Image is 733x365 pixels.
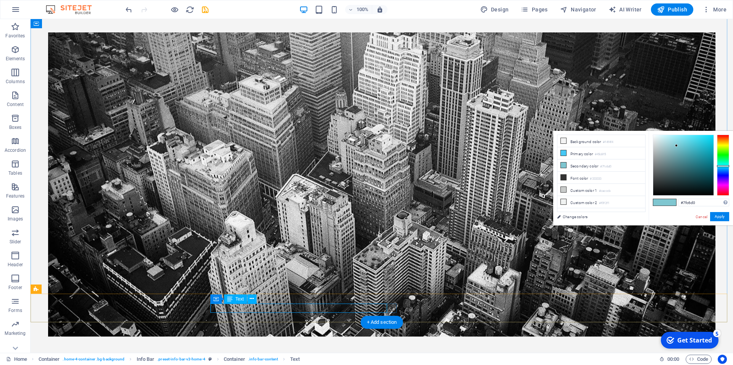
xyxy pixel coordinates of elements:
i: This element is a customizable preset [208,357,212,361]
h6: Session time [659,355,680,364]
li: Background color [557,135,645,147]
i: Save (Ctrl+S) [201,5,210,14]
span: Click to select. Double-click to edit [224,355,245,364]
small: #45c8f5 [595,152,606,157]
p: Images [8,216,23,222]
button: undo [124,5,133,14]
small: #f0f2f1 [599,201,609,206]
span: . home-4-container .bg-background [63,355,124,364]
button: Usercentrics [718,355,727,364]
p: Footer [8,285,22,291]
span: Click to select. Double-click to edit [39,355,60,364]
span: : [673,356,674,362]
button: Apply [710,212,729,221]
button: Navigator [557,3,599,16]
small: #f4f4f4 [603,140,613,145]
span: Pages [521,6,547,13]
li: Primary color [557,147,645,159]
button: Design [477,3,512,16]
a: Cancel [695,214,708,220]
span: Click to select. Double-click to edit [290,355,300,364]
i: Undo: Primary color (#005b96 -> #45c8f5) (Ctrl+Z) [124,5,133,14]
span: Navigator [560,6,596,13]
span: AI Writer [609,6,642,13]
li: Custom color 2 [557,196,645,208]
i: Reload page [186,5,194,14]
span: Click to select. Double-click to edit [137,355,155,364]
button: AI Writer [605,3,645,16]
small: #333333 [590,176,601,182]
button: save [200,5,210,14]
a: Change colors [553,212,642,222]
div: 5 [55,1,62,8]
button: Pages [518,3,551,16]
button: reload [185,5,194,14]
span: Design [480,6,509,13]
span: . info-bar-content [248,355,278,364]
span: More [702,6,727,13]
li: Font color [557,172,645,184]
div: Get Started [19,7,53,16]
span: Publish [657,6,687,13]
p: Forms [8,307,22,314]
li: Custom color 1 [557,184,645,196]
p: Accordion [5,147,26,153]
span: #7fc6d0 [653,199,665,206]
button: Code [686,355,712,364]
div: Get Started 5 items remaining, 0% complete [2,3,60,20]
button: More [699,3,730,16]
div: + Add section [361,316,403,329]
p: Content [7,101,24,108]
span: . preset-info-bar-v3-home-4 [157,355,205,364]
i: On resize automatically adjust zoom level to fit chosen device. [376,6,383,13]
li: Secondary color [557,159,645,172]
a: Click to cancel selection. Double-click to open Pages [6,355,27,364]
small: #cacccb [599,188,610,194]
p: Tables [8,170,22,176]
p: Boxes [9,124,22,130]
h6: 100% [357,5,369,14]
nav: breadcrumb [39,355,300,364]
button: 100% [345,5,372,14]
p: Columns [6,79,25,85]
p: Elements [6,56,25,62]
span: Code [689,355,708,364]
span: 00 00 [667,355,679,364]
span: #7fc6d0 [665,199,676,206]
img: Editor Logo [44,5,101,14]
p: Marketing [5,330,26,336]
small: #7fc6d0 [600,164,611,169]
span: Text [236,297,244,301]
p: Favorites [5,33,25,39]
p: Features [6,193,24,199]
p: Slider [10,239,21,245]
p: Header [8,262,23,268]
button: Publish [651,3,693,16]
